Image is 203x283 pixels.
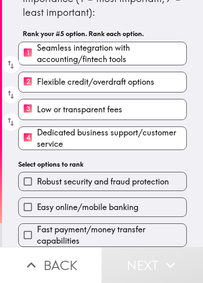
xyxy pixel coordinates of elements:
button: Fast payment/money transfer capabilities [19,224,186,247]
span: Flexible credit/overdraft options [37,76,154,88]
button: Easy online/mobile banking [19,198,186,216]
span: Fast payment/money transfer capabilities [37,224,186,247]
button: 1Seamless integration with accounting/fintech tools [19,42,186,65]
span: Low or transparent fees [37,104,122,115]
button: 2Flexible credit/overdraft options [19,72,186,92]
button: 4Dedicated business support/customer service [19,127,186,150]
span: Seamless integration with accounting/fintech tools [37,42,186,65]
button: Robust security and fraud protection [19,172,186,191]
button: 3Low or transparent fees [19,99,186,119]
span: Dedicated business support/customer service [37,127,186,150]
h6: Select options to rank [18,160,187,169]
h6: Rank your #5 option. Rank each option. [23,29,182,38]
span: Easy online/mobile banking [37,202,138,213]
span: Robust security and fraud protection [37,176,169,187]
button: Next [101,247,203,283]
